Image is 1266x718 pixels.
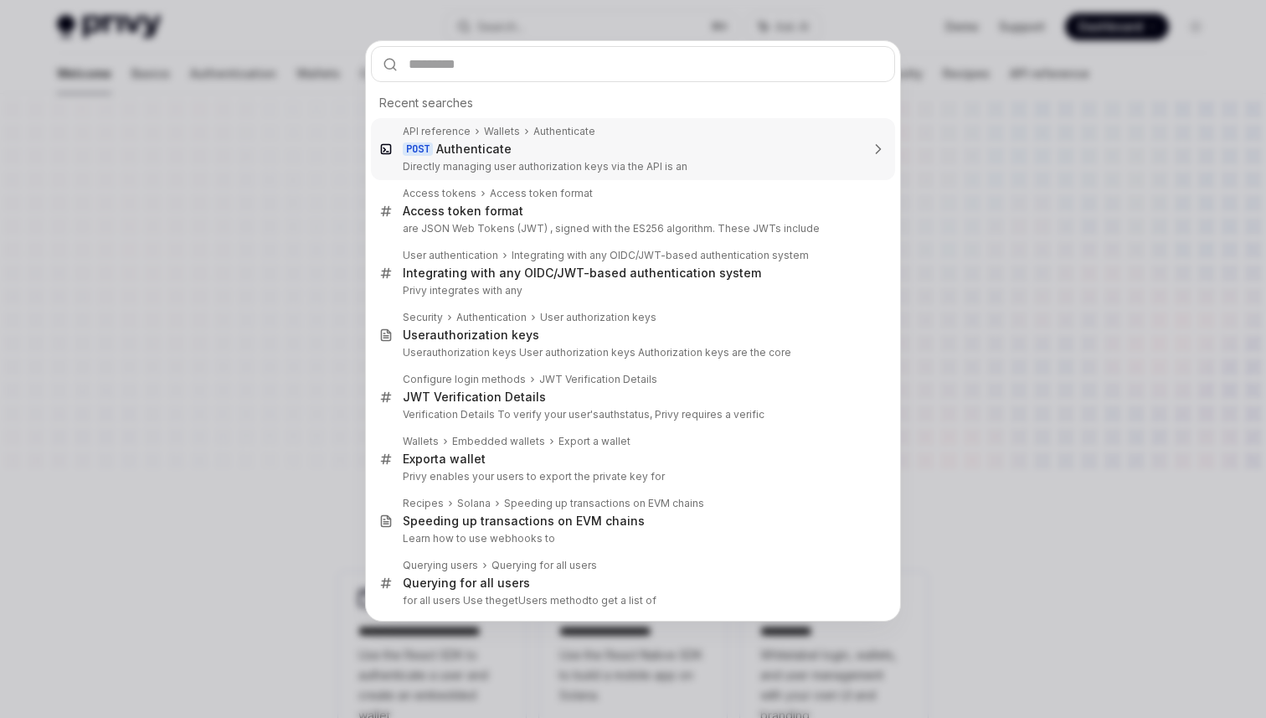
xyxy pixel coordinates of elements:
[426,346,447,359] b: auth
[452,435,545,448] div: Embedded wallets
[403,470,860,483] p: Privy enables your users to export the private key for
[490,187,593,200] div: Access token format
[521,222,544,235] b: JWT
[403,390,546,405] div: JWT Verification Details
[539,373,657,386] div: JWT Verification Details
[638,249,661,261] b: JWT
[403,311,443,324] div: Security
[403,497,444,510] div: Recipes
[504,497,704,510] div: Speeding up transactions on EVM chains
[403,532,860,545] p: Learn how to use webhooks to
[403,125,471,138] div: API reference
[558,435,630,448] div: Export a wallet
[403,160,860,173] p: Directly managing user authorization keys via the API is an
[533,125,595,138] div: Authenticate
[403,452,486,467] div: a wallet
[491,559,597,572] div: Querying for all users
[502,594,589,607] b: getUsers method
[403,408,860,421] p: Verification Details To verify your user's status, Privy requires a verific
[379,95,473,111] span: Recent searches
[403,514,470,528] b: Speeding u
[512,249,809,262] div: Integrating with any OIDC/ -based authentication system
[430,328,456,342] b: auth
[403,142,433,156] div: POST
[403,222,860,235] p: are JSON Web Tokens ( ) , signed with the ES256 algorithm. These JWTs include
[403,284,860,297] p: Privy integrates with any
[403,249,498,262] div: User authentication
[403,435,439,448] div: Wallets
[403,373,526,386] div: Configure login methods
[599,408,620,421] b: auth
[403,452,439,466] b: Export
[403,266,761,281] div: Integrating with any OIDC/ -based authentication system
[540,311,656,324] div: User authorization keys
[403,576,530,591] div: Querying for all users
[403,346,860,359] p: User orization keys User authorization keys Authorization keys are the core
[403,514,645,529] div: p transactions on EVM chains
[403,204,523,219] div: Access token format
[403,187,476,200] div: Access tokens
[403,594,860,607] p: for all users Use the to get a list of
[436,142,512,156] b: Authenticate
[457,497,491,510] div: Solana
[403,328,539,343] div: User orization keys
[484,125,520,138] div: Wallets
[403,559,478,572] div: Querying users
[557,266,584,280] b: JWT
[456,311,527,324] div: Authentication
